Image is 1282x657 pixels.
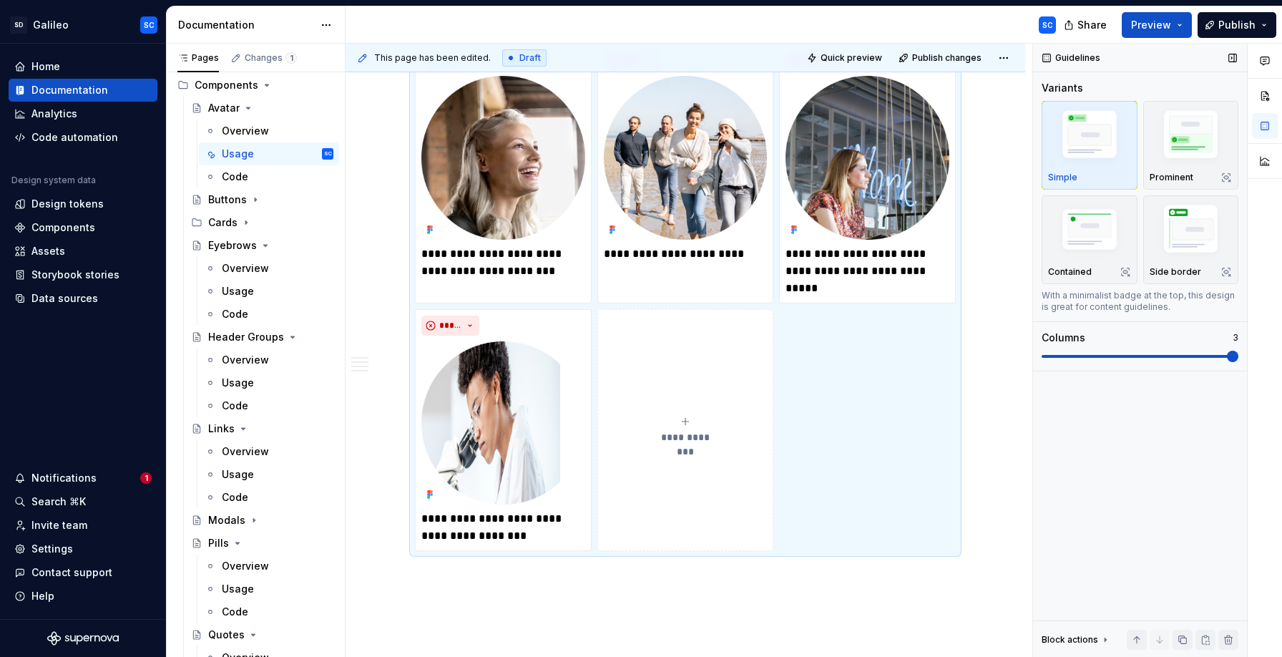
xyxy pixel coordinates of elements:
[199,303,339,326] a: Code
[199,555,339,578] a: Overview
[31,518,87,532] div: Invite team
[185,234,339,257] a: Eyebrows
[222,147,254,161] div: Usage
[1042,634,1098,646] div: Block actions
[9,287,157,310] a: Data sources
[9,193,157,215] a: Design tokens
[9,102,157,125] a: Analytics
[1131,18,1171,32] span: Preview
[9,514,157,537] a: Invite team
[912,52,982,64] span: Publish changes
[222,559,269,573] div: Overview
[31,268,119,282] div: Storybook stories
[199,349,339,371] a: Overview
[199,440,339,463] a: Overview
[245,52,297,64] div: Changes
[1042,630,1111,650] div: Block actions
[9,585,157,608] button: Help
[421,341,585,505] img: 9c3e8a9a-1575-449b-a86d-eb2fa6a1a232.png
[208,536,229,550] div: Pills
[199,142,339,165] a: UsageSC
[208,628,245,642] div: Quotes
[208,215,238,230] div: Cards
[199,600,339,623] a: Code
[1042,19,1053,31] div: SC
[185,509,339,532] a: Modals
[786,76,949,240] img: 88be1dc9-cdc4-4d10-a24c-9f510d45400f.png
[185,623,339,646] a: Quotes
[421,76,585,240] img: cc2c4c1f-25cb-4992-a946-3605ac134062.png
[9,537,157,560] a: Settings
[199,120,339,142] a: Overview
[1042,81,1083,95] div: Variants
[222,490,248,505] div: Code
[1042,331,1085,345] div: Columns
[195,78,258,92] div: Components
[31,244,65,258] div: Assets
[177,52,219,64] div: Pages
[9,216,157,239] a: Components
[1143,195,1239,284] button: placeholderSide border
[1122,12,1192,38] button: Preview
[3,9,163,40] button: SDGalileoSC
[1077,18,1107,32] span: Share
[1042,290,1238,313] div: With a minimalist badge at the top, this design is great for content guidelines.
[222,261,269,276] div: Overview
[324,147,332,161] div: SC
[1048,203,1131,259] img: placeholder
[199,165,339,188] a: Code
[222,399,248,413] div: Code
[9,126,157,149] a: Code automation
[1198,12,1276,38] button: Publish
[9,490,157,513] button: Search ⌘K
[185,211,339,234] div: Cards
[178,18,313,32] div: Documentation
[199,578,339,600] a: Usage
[31,59,60,74] div: Home
[1048,266,1092,278] p: Contained
[208,101,240,115] div: Avatar
[1042,195,1137,284] button: placeholderContained
[208,422,235,436] div: Links
[172,74,339,97] div: Components
[222,307,248,321] div: Code
[9,561,157,584] button: Contact support
[31,197,104,211] div: Design tokens
[140,472,152,484] span: 1
[199,371,339,394] a: Usage
[1150,106,1233,168] img: placeholder
[199,486,339,509] a: Code
[803,48,889,68] button: Quick preview
[208,193,247,207] div: Buttons
[31,589,54,603] div: Help
[31,130,118,145] div: Code automation
[185,532,339,555] a: Pills
[9,79,157,102] a: Documentation
[31,107,77,121] div: Analytics
[222,467,254,482] div: Usage
[894,48,988,68] button: Publish changes
[185,188,339,211] a: Buttons
[1150,200,1233,263] img: placeholder
[144,19,155,31] div: SC
[222,376,254,390] div: Usage
[31,83,108,97] div: Documentation
[9,467,157,490] button: Notifications1
[9,55,157,78] a: Home
[47,631,119,646] svg: Supernova Logo
[199,394,339,417] a: Code
[222,605,248,619] div: Code
[31,471,97,485] div: Notifications
[222,170,248,184] div: Code
[199,257,339,280] a: Overview
[10,16,27,34] div: SD
[1143,101,1239,190] button: placeholderProminent
[31,291,98,306] div: Data sources
[285,52,297,64] span: 1
[222,353,269,367] div: Overview
[31,495,86,509] div: Search ⌘K
[604,76,768,240] img: 420324b6-a33c-4f0b-8a4a-f0e4a5243cd4.png
[374,52,491,64] span: This page has been edited.
[199,280,339,303] a: Usage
